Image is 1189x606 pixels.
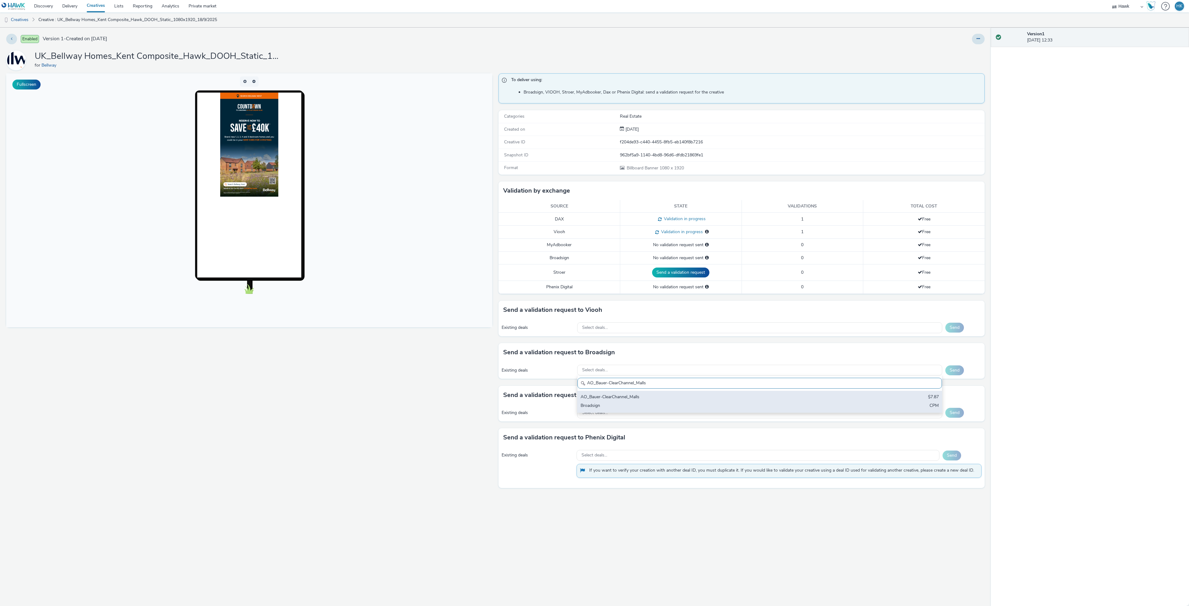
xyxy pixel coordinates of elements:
[623,242,738,248] div: No validation request sent
[623,255,738,261] div: No validation request sent
[499,239,620,251] td: MyAdbooker
[582,410,608,416] span: Select deals...
[801,269,804,275] span: 0
[705,255,709,261] div: Please select a deal below and click on Send to send a validation request to Broadsign.
[620,113,984,120] div: Real Estate
[623,284,738,290] div: No validation request sent
[627,165,660,171] span: Billboard Banner
[624,126,639,132] span: [DATE]
[801,216,804,222] span: 1
[943,451,961,460] button: Send
[581,403,818,410] div: Broadsign
[502,325,574,331] div: Existing deals
[503,305,602,315] h3: Send a validation request to Viooh
[503,390,623,400] h3: Send a validation request to MyAdbooker
[502,452,573,458] div: Existing deals
[504,152,528,158] span: Snapshot ID
[918,284,930,290] span: Free
[21,35,39,43] span: Enabled
[1146,1,1156,11] img: Hawk Academy
[945,408,964,418] button: Send
[918,242,930,248] span: Free
[801,229,804,235] span: 1
[620,139,984,145] div: f204de93-c440-4455-8fb5-eb140f8b7216
[659,229,703,235] span: Validation in progress
[928,394,939,401] div: $7.87
[1176,2,1182,11] div: HK
[12,80,41,89] button: Fullscreen
[499,264,620,281] td: Stroer
[620,200,742,213] th: State
[502,410,574,416] div: Existing deals
[589,467,975,474] span: If you want to verify your creation with another deal ID, you must duplicate it. If you would lik...
[1027,31,1184,44] div: [DATE] 12:33
[6,57,28,63] a: Bellway
[35,50,282,62] h1: UK_Bellway Homes_Kent Composite_Hawk_DOOH_Static_1080x1920_18/9/2025
[582,325,608,330] span: Select deals...
[705,242,709,248] div: Please select a deal below and click on Send to send a validation request to MyAdbooker.
[504,126,525,132] span: Created on
[801,242,804,248] span: 0
[662,216,706,222] span: Validation in progress
[801,255,804,261] span: 0
[504,165,518,171] span: Format
[1146,1,1158,11] a: Hawk Academy
[504,113,525,119] span: Categories
[43,35,107,42] span: Version 1 - Created on [DATE]
[502,367,574,373] div: Existing deals
[930,403,939,410] div: CPM
[35,12,220,27] a: Creative : UK_Bellway Homes_Kent Composite_Hawk_DOOH_Static_1080x1920_18/9/2025
[35,62,41,68] span: for
[863,200,985,213] th: Total cost
[620,152,984,158] div: 962bf5a9-1140-4bd8-96d6-dfdb21869fe1
[581,394,818,401] div: AO_Bauer-ClearChannel_Malls
[503,433,625,442] h3: Send a validation request to Phenix Digital
[524,89,981,95] li: Broadsign, VIOOH, Stroer, MyAdbooker, Dax or Phenix Digital: send a validation request for the cr...
[918,216,930,222] span: Free
[499,213,620,226] td: DAX
[918,229,930,235] span: Free
[945,323,964,333] button: Send
[41,62,59,68] a: Bellway
[801,284,804,290] span: 0
[945,365,964,375] button: Send
[499,251,620,264] td: Broadsign
[7,51,25,69] img: Bellway
[626,165,684,171] span: 1080 x 1920
[511,77,978,85] span: To deliver using:
[499,200,620,213] th: Source
[624,126,639,133] div: Creation 18 September 2025, 12:33
[503,186,570,195] h3: Validation by exchange
[504,139,525,145] span: Creative ID
[499,226,620,239] td: Viooh
[918,269,930,275] span: Free
[581,453,607,458] span: Select deals...
[577,378,942,389] input: Search......
[214,19,272,123] img: Advertisement preview
[582,368,608,373] span: Select deals...
[652,268,709,277] button: Send a validation request
[3,17,9,23] img: dooh
[2,2,25,10] img: undefined Logo
[918,255,930,261] span: Free
[1027,31,1044,37] strong: Version 1
[499,281,620,294] td: Phenix Digital
[705,284,709,290] div: Please select a deal below and click on Send to send a validation request to Phenix Digital.
[503,348,615,357] h3: Send a validation request to Broadsign
[742,200,863,213] th: Validations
